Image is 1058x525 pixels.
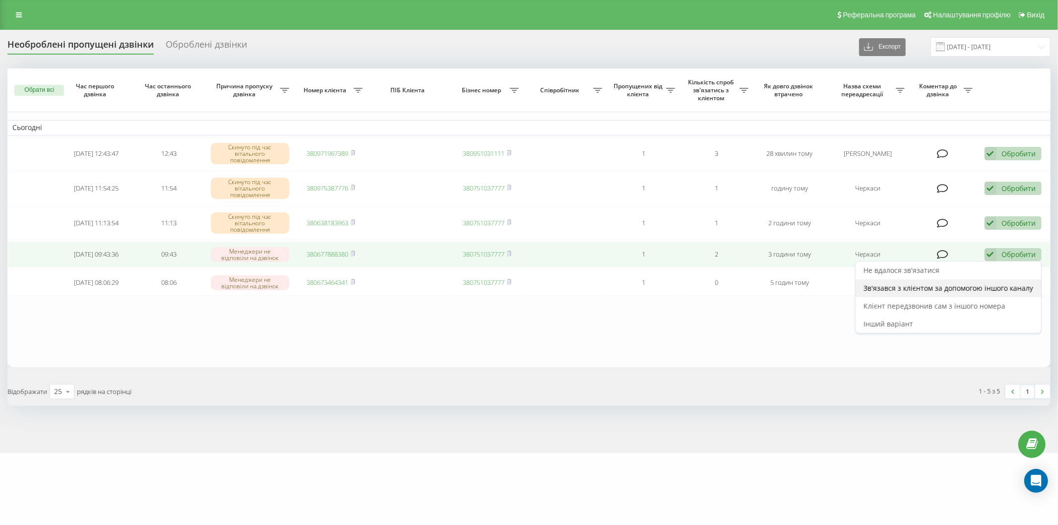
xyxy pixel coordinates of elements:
span: Відображати [7,387,47,396]
td: 1 [607,207,680,240]
td: Черкаси [826,242,910,268]
button: Обрати всі [14,85,64,96]
span: Час останнього дзвінка [141,82,197,98]
span: Коментар до дзвінка [915,82,964,98]
span: Пропущених від клієнта [612,82,666,98]
span: рядків на сторінці [77,387,131,396]
a: 380751037777 [463,250,504,259]
span: Налаштування профілю [933,11,1010,19]
td: 0 [680,269,753,296]
span: Не вдалося зв'язатися [864,265,939,275]
td: 5 годин тому [753,269,826,296]
a: 380638183963 [307,218,348,227]
span: ПІБ Клієнта [376,86,442,94]
td: 1 [680,172,753,205]
span: Назва схеми переадресації [831,82,896,98]
td: 1 [607,242,680,268]
td: 28 хвилин тому [753,137,826,170]
td: [DATE] 12:43:47 [60,137,132,170]
a: 380975387776 [307,184,348,193]
div: Обробити [1002,184,1036,193]
td: 3 години тому [753,242,826,268]
div: 25 [54,387,62,396]
td: Черкаси [826,172,910,205]
td: 2 години тому [753,207,826,240]
a: 380951031111 [463,149,504,158]
span: Кількість спроб зв'язатись з клієнтом [685,78,739,102]
span: Співробітник [529,86,593,94]
a: 380971967389 [307,149,348,158]
td: [DATE] 08:06:29 [60,269,132,296]
div: Open Intercom Messenger [1024,469,1048,493]
span: Як довго дзвінок втрачено [761,82,818,98]
div: 1 - 5 з 5 [979,386,1000,396]
div: Менеджери не відповіли на дзвінок [211,247,289,262]
span: Клієнт передзвонив сам з іншого номера [864,301,1005,311]
td: [DATE] 11:54:25 [60,172,132,205]
td: 1 [607,269,680,296]
td: [PERSON_NAME] [826,137,910,170]
td: 1 [607,172,680,205]
div: Менеджери не відповіли на дзвінок [211,275,289,290]
a: 380751037777 [463,218,504,227]
div: Обробити [1002,149,1036,158]
td: Сьогодні [7,120,1051,135]
td: 12:43 [132,137,205,170]
div: Обробити [1002,250,1036,259]
td: 08:06 [132,269,205,296]
td: 09:43 [132,242,205,268]
td: 1 [607,137,680,170]
a: 380677888380 [307,250,348,259]
span: Зв'язався з клієнтом за допомогою іншого каналу [864,283,1033,293]
button: Експорт [859,38,906,56]
span: Інший варіант [864,319,913,328]
div: Обробити [1002,218,1036,228]
div: Скинуто під час вітального повідомлення [211,212,289,234]
td: годину тому [753,172,826,205]
div: Оброблені дзвінки [166,39,247,55]
div: Скинуто під час вітального повідомлення [211,178,289,199]
td: 3 [680,137,753,170]
td: Черкаси [826,207,910,240]
span: Причина пропуску дзвінка [211,82,281,98]
a: 1 [1020,385,1035,398]
td: [DATE] 09:43:36 [60,242,132,268]
td: Черкаси [826,269,910,296]
div: Необроблені пропущені дзвінки [7,39,154,55]
span: Бізнес номер [456,86,510,94]
span: Час першого дзвінка [68,82,124,98]
td: 2 [680,242,753,268]
td: 1 [680,207,753,240]
span: Реферальна програма [843,11,916,19]
div: Скинуто під час вітального повідомлення [211,143,289,165]
span: Вихід [1027,11,1045,19]
td: 11:13 [132,207,205,240]
td: [DATE] 11:13:54 [60,207,132,240]
a: 380751037777 [463,278,504,287]
a: 380673464341 [307,278,348,287]
td: 11:54 [132,172,205,205]
a: 380751037777 [463,184,504,193]
span: Номер клієнта [299,86,353,94]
